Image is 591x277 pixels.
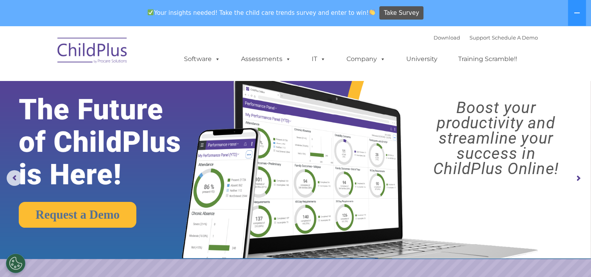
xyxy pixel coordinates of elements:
[145,5,379,20] span: Your insights needed! Take the child care trends survey and enter to win!
[408,100,584,176] rs-layer: Boost your productivity and streamline your success in ChildPlus Online!
[339,51,393,67] a: Company
[398,51,445,67] a: University
[176,51,228,67] a: Software
[304,51,334,67] a: IT
[369,9,375,15] img: 👏
[470,34,490,41] a: Support
[492,34,538,41] a: Schedule A Demo
[379,6,423,20] a: Take Survey
[109,84,142,90] span: Phone number
[109,52,132,58] span: Last name
[384,6,419,20] span: Take Survey
[6,254,25,273] button: Cookies Settings
[434,34,538,41] font: |
[19,94,207,191] rs-layer: The Future of ChildPlus is Here!
[54,32,132,71] img: ChildPlus by Procare Solutions
[19,202,136,228] a: Request a Demo
[434,34,460,41] a: Download
[233,51,299,67] a: Assessments
[450,51,525,67] a: Training Scramble!!
[148,9,154,15] img: ✅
